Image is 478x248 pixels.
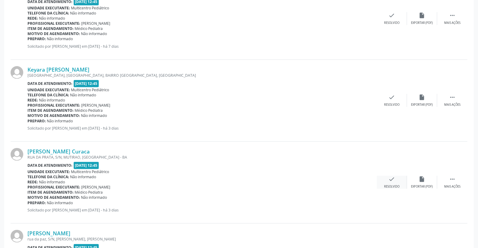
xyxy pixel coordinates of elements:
div: Mais ações [444,21,460,25]
a: Keyara [PERSON_NAME] [27,66,89,73]
i:  [449,12,456,19]
b: Telefone da clínica: [27,92,69,98]
div: Exportar (PDF) [411,185,433,189]
span: Não informado [39,16,65,21]
div: rua da paz, S/N, [PERSON_NAME], [PERSON_NAME] [27,237,377,242]
span: Não informado [81,195,107,200]
b: Data de atendimento: [27,163,72,168]
b: Preparo: [27,200,46,205]
span: Não informado [70,92,96,98]
b: Unidade executante: [27,87,70,92]
span: Não informado [81,113,107,118]
b: Rede: [27,16,38,21]
img: img [11,66,23,79]
b: Preparo: [27,118,46,124]
i: insert_drive_file [419,176,425,182]
b: Item de agendamento: [27,26,74,31]
span: Não informado [47,118,73,124]
span: Não informado [47,36,73,41]
b: Telefone da clínica: [27,174,69,179]
b: Unidade executante: [27,5,70,11]
div: Resolvido [384,185,399,189]
p: Solicitado por [PERSON_NAME] em [DATE] - há 3 dias [27,126,377,131]
span: Médico Pediatra [75,26,103,31]
span: Não informado [81,31,107,36]
b: Profissional executante: [27,185,80,190]
div: Resolvido [384,103,399,107]
b: Unidade executante: [27,169,70,174]
a: [PERSON_NAME] [27,230,70,237]
div: RUA DA PRATA, S/N, MUTIRAO, [GEOGRAPHIC_DATA] - BA [27,155,377,160]
i: check [389,12,395,19]
img: img [11,148,23,161]
span: Não informado [39,179,65,185]
span: Não informado [70,174,96,179]
b: Preparo: [27,36,46,41]
b: Item de agendamento: [27,190,74,195]
b: Motivo de agendamento: [27,113,80,118]
b: Profissional executante: [27,21,80,26]
span: Não informado [39,98,65,103]
div: [GEOGRAPHIC_DATA], [GEOGRAPHIC_DATA], BAIRRO [GEOGRAPHIC_DATA], [GEOGRAPHIC_DATA] [27,73,377,78]
span: [DATE] 12:45 [74,80,99,87]
b: Telefone da clínica: [27,11,69,16]
span: Não informado [47,200,73,205]
div: Exportar (PDF) [411,21,433,25]
div: Mais ações [444,185,460,189]
b: Motivo de agendamento: [27,31,80,36]
span: [PERSON_NAME] [82,103,111,108]
div: Mais ações [444,103,460,107]
b: Rede: [27,98,38,103]
b: Rede: [27,179,38,185]
div: Exportar (PDF) [411,103,433,107]
div: Resolvido [384,21,399,25]
span: Não informado [70,11,96,16]
i:  [449,94,456,101]
span: Médico Pediatra [75,190,103,195]
b: Motivo de agendamento: [27,195,80,200]
i: check [389,94,395,101]
b: Profissional executante: [27,103,80,108]
span: Médico Pediatra [75,108,103,113]
span: [PERSON_NAME] [82,21,111,26]
p: Solicitado por [PERSON_NAME] em [DATE] - há 3 dias [27,208,377,213]
b: Item de agendamento: [27,108,74,113]
span: Multicentro Pediátrico [71,87,109,92]
a: [PERSON_NAME] Curaca [27,148,90,155]
i: insert_drive_file [419,94,425,101]
span: Multicentro Pediátrico [71,169,109,174]
i: check [389,176,395,182]
span: Multicentro Pediátrico [71,5,109,11]
span: [DATE] 12:45 [74,162,99,169]
b: Data de atendimento: [27,81,72,86]
i:  [449,176,456,182]
span: [PERSON_NAME] [82,185,111,190]
p: Solicitado por [PERSON_NAME] em [DATE] - há 7 dias [27,44,377,49]
i: insert_drive_file [419,12,425,19]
